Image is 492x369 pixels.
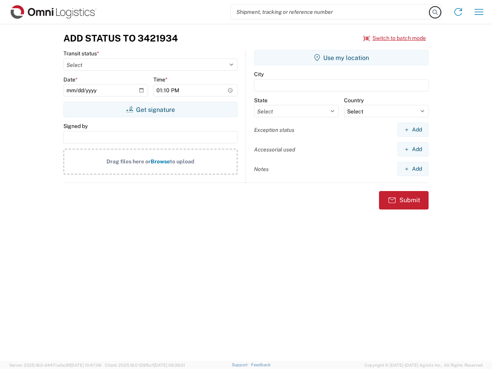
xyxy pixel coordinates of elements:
[363,32,426,45] button: Switch to batch mode
[63,123,88,130] label: Signed by
[63,76,78,83] label: Date
[344,97,364,104] label: Country
[254,146,295,153] label: Accessorial used
[153,76,168,83] label: Time
[106,158,151,165] span: Drag files here or
[254,126,294,133] label: Exception status
[379,191,429,209] button: Submit
[254,71,264,78] label: City
[9,363,101,367] span: Server: 2025.19.0-d447cefac8f
[397,142,429,156] button: Add
[70,363,101,367] span: [DATE] 10:47:06
[232,362,251,367] a: Support
[254,97,268,104] label: State
[231,5,430,19] input: Shipment, tracking or reference number
[105,363,185,367] span: Client: 2025.19.0-129fbcf
[151,158,170,165] span: Browse
[254,166,269,173] label: Notes
[63,33,178,44] h3: Add Status to 3421934
[254,50,429,65] button: Use my location
[170,158,194,165] span: to upload
[251,362,271,367] a: Feedback
[154,363,185,367] span: [DATE] 09:39:01
[397,123,429,137] button: Add
[397,162,429,176] button: Add
[364,362,483,369] span: Copyright © [DATE]-[DATE] Agistix Inc., All Rights Reserved
[63,50,99,57] label: Transit status
[63,102,238,117] button: Get signature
